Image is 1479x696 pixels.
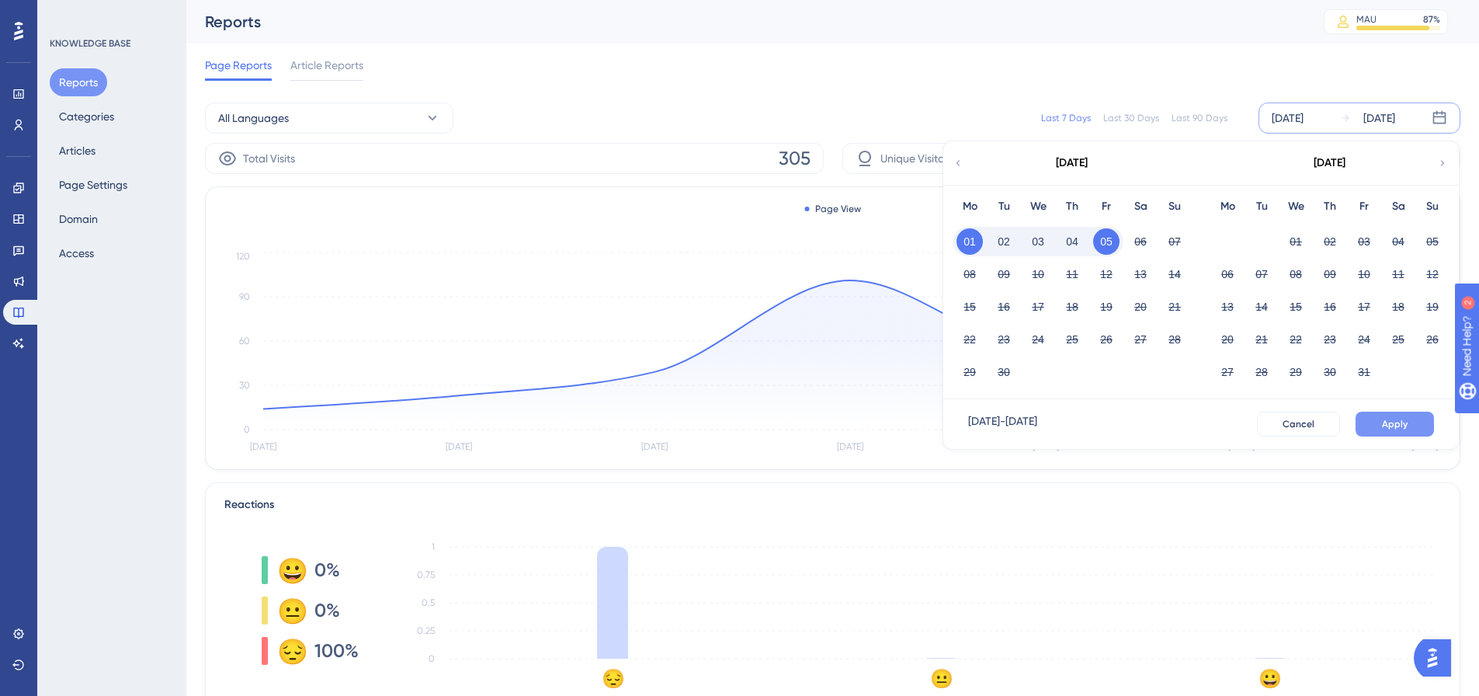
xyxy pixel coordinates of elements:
tspan: [DATE] [837,441,863,452]
tspan: 90 [239,291,250,302]
button: 21 [1248,326,1275,353]
button: Reports [50,68,107,96]
div: Last 90 Days [1172,112,1227,124]
div: Last 30 Days [1103,112,1159,124]
button: 02 [991,228,1017,255]
div: Th [1055,197,1089,216]
button: 12 [1093,261,1120,287]
button: 15 [1283,294,1309,320]
tspan: 60 [239,336,250,346]
button: 22 [1283,326,1309,353]
button: 05 [1419,228,1446,255]
div: Fr [1089,197,1123,216]
tspan: [DATE] [250,441,276,452]
div: 2 [108,8,113,20]
button: 28 [1161,326,1188,353]
div: Mo [953,197,987,216]
span: 0% [314,558,340,583]
tspan: 30 [239,380,250,391]
button: 13 [1214,294,1241,320]
tspan: 0.25 [417,625,435,636]
button: 07 [1161,228,1188,255]
tspan: 0.75 [417,569,435,580]
button: 27 [1214,359,1241,385]
button: 18 [1385,294,1411,320]
tspan: [DATE] [1228,441,1255,452]
span: Article Reports [290,56,363,75]
button: Page Settings [50,171,137,199]
div: Reports [205,11,1285,33]
button: 29 [1283,359,1309,385]
button: 08 [1283,261,1309,287]
button: 30 [991,359,1017,385]
div: Su [1415,197,1449,216]
text: 😐 [930,667,953,690]
button: 25 [1059,326,1085,353]
div: Mo [1210,197,1245,216]
button: 14 [1161,261,1188,287]
button: 17 [1025,294,1051,320]
button: 19 [1419,294,1446,320]
div: Tu [987,197,1021,216]
button: 31 [1351,359,1377,385]
button: 18 [1059,294,1085,320]
div: [DATE] [1314,154,1345,172]
button: 03 [1025,228,1051,255]
div: [DATE] [1272,109,1304,127]
button: 07 [1248,261,1275,287]
button: 28 [1248,359,1275,385]
tspan: 0 [244,424,250,435]
button: Domain [50,205,107,233]
div: Th [1313,197,1347,216]
div: 😔 [277,639,302,663]
button: 01 [1283,228,1309,255]
tspan: 0.5 [422,597,435,608]
button: 03 [1351,228,1377,255]
button: 04 [1059,228,1085,255]
button: 08 [956,261,983,287]
button: 16 [1317,294,1343,320]
button: 10 [1351,261,1377,287]
button: 23 [1317,326,1343,353]
tspan: [DATE] [1033,441,1059,452]
tspan: [DATE] [641,441,668,452]
div: 87 % [1423,13,1440,26]
div: Sa [1381,197,1415,216]
span: Need Help? [36,4,97,23]
span: Unique Visitors [880,149,953,168]
button: 29 [956,359,983,385]
button: 11 [1385,261,1411,287]
tspan: 120 [236,251,250,262]
button: Apply [1356,412,1434,437]
button: 13 [1127,261,1154,287]
div: Su [1158,197,1192,216]
tspan: [DATE] [1411,441,1438,452]
button: 06 [1214,261,1241,287]
button: 17 [1351,294,1377,320]
button: 25 [1385,326,1411,353]
span: All Languages [218,109,289,127]
button: 02 [1317,228,1343,255]
button: 19 [1093,294,1120,320]
button: 01 [956,228,983,255]
button: 14 [1248,294,1275,320]
span: 305 [779,146,811,171]
div: Tu [1245,197,1279,216]
button: 20 [1127,294,1154,320]
tspan: [DATE] [446,441,472,452]
text: 😀 [1259,667,1282,690]
span: Total Visits [243,149,295,168]
div: Page View [804,203,861,215]
tspan: 0 [429,653,435,664]
div: Last 7 Days [1041,112,1091,124]
button: Articles [50,137,105,165]
iframe: UserGuiding AI Assistant Launcher [1414,635,1460,681]
button: 30 [1317,359,1343,385]
div: Sa [1123,197,1158,216]
div: [DATE] [1363,109,1395,127]
div: We [1279,197,1313,216]
button: 26 [1419,326,1446,353]
div: KNOWLEDGE BASE [50,37,130,50]
button: 21 [1161,294,1188,320]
